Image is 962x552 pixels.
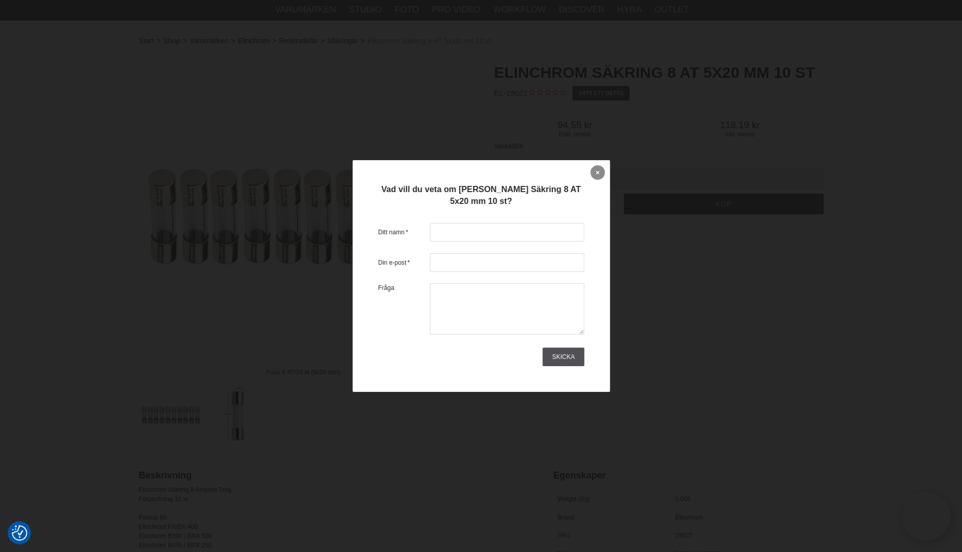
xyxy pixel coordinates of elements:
a: Skicka [543,348,584,366]
img: Revisit consent button [12,525,27,541]
label: Ditt namn [378,228,430,237]
button: Samtyckesinställningar [12,524,27,542]
h3: Vad vill du veta om [PERSON_NAME] Säkring 8 AT 5x20 mm 10 st? [378,183,584,206]
label: Fråga [378,283,430,335]
label: Din e-post [378,258,430,267]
